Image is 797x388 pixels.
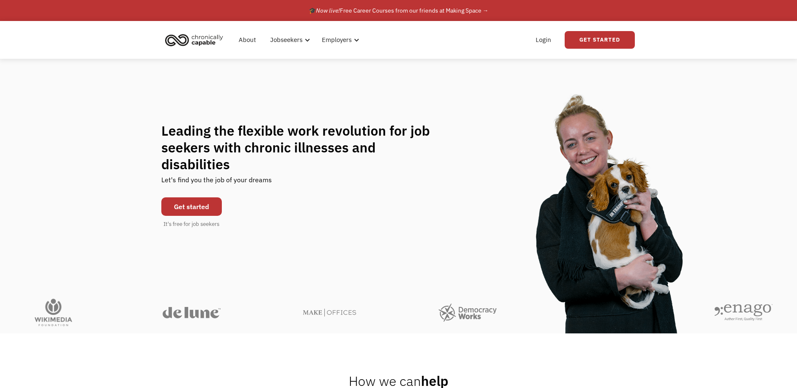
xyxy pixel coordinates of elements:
div: Employers [317,26,362,53]
em: Now live! [316,7,340,14]
img: Chronically Capable logo [163,31,226,49]
div: 🎓 Free Career Courses from our friends at Making Space → [309,5,489,16]
a: About [234,26,261,53]
a: Get started [161,197,222,216]
h1: Leading the flexible work revolution for job seekers with chronic illnesses and disabilities [161,122,446,173]
div: Employers [322,35,352,45]
a: Login [531,26,556,53]
div: Jobseekers [270,35,302,45]
div: Jobseekers [265,26,313,53]
a: home [163,31,229,49]
a: Get Started [565,31,635,49]
div: It's free for job seekers [163,220,219,228]
div: Let's find you the job of your dreams [161,173,272,193]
